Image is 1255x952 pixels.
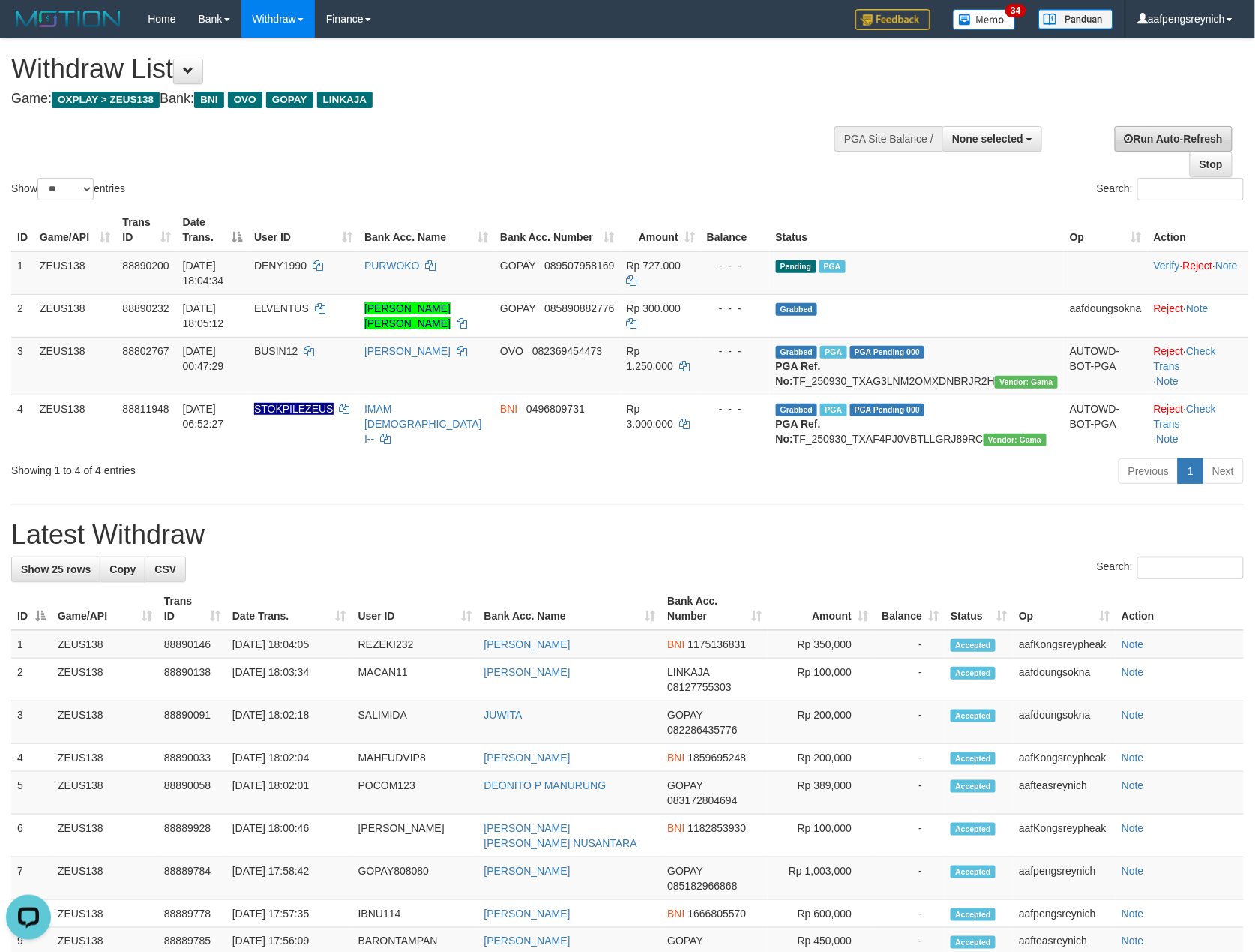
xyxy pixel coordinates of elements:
span: OVO [228,92,262,108]
label: Search: [1097,178,1244,200]
td: · · [1148,337,1248,395]
a: Note [1122,908,1144,920]
img: Feedback.jpg [855,9,930,30]
a: DEONITO P MANURUNG [484,779,607,791]
span: BNI [667,822,684,834]
span: GOPAY [667,709,702,721]
span: Grabbed [776,404,818,416]
th: Action [1148,209,1248,251]
td: [DATE] 18:03:34 [226,659,352,701]
td: IBNU114 [352,900,478,928]
td: TF_250930_TXAF4PJ0VBTLLGRJ89RC [770,395,1064,452]
td: 4 [11,744,52,772]
span: 88811948 [122,403,169,415]
td: 1 [11,630,52,659]
td: Rp 200,000 [768,701,874,744]
span: Accepted [951,908,996,921]
span: ELVENTUS [254,302,309,314]
span: Accepted [951,667,996,680]
img: Button%20Memo.svg [953,9,1016,30]
td: - [874,744,945,772]
span: Marked by aafsreyleap [820,346,846,359]
a: CSV [145,557,186,582]
span: Rp 300.000 [627,302,681,314]
img: panduan.png [1038,9,1113,29]
span: 88802767 [122,345,169,357]
a: Note [1122,822,1144,834]
a: [PERSON_NAME] [364,345,451,357]
th: User ID: activate to sort column ascending [352,587,478,630]
span: GOPAY [667,935,702,947]
td: 88889778 [158,900,226,928]
td: 88890058 [158,772,226,815]
a: Note [1122,865,1144,877]
td: · · [1148,395,1248,452]
div: - - - [707,344,764,359]
th: Bank Acc. Number: activate to sort column ascending [661,587,768,630]
span: Accepted [951,639,996,652]
span: Copy 082369454473 to clipboard [532,345,602,357]
td: 88890033 [158,744,226,772]
td: ZEUS138 [52,772,158,815]
span: DENY1990 [254,260,307,272]
span: Marked by aafsreyleap [820,404,846,416]
span: [DATE] 18:05:12 [183,302,224,329]
span: BNI [667,638,684,650]
td: [DATE] 18:00:46 [226,815,352,857]
th: ID [11,209,34,251]
a: Copy [100,557,145,582]
a: Note [1215,260,1238,272]
td: 88890146 [158,630,226,659]
select: Showentries [37,178,94,200]
span: BUSIN12 [254,345,298,357]
a: Reject [1154,345,1184,357]
span: GOPAY [500,260,535,272]
td: · [1148,294,1248,337]
span: Vendor URL: https://trx31.1velocity.biz [984,434,1047,446]
span: Vendor URL: https://trx31.1velocity.biz [995,376,1058,389]
span: 88890200 [122,260,169,272]
label: Show entries [11,178,125,200]
td: aafdoungsokna [1064,294,1148,337]
th: Bank Acc. Number: activate to sort column ascending [494,209,621,251]
td: [DATE] 17:58:42 [226,857,352,900]
div: Showing 1 to 4 of 4 entries [11,457,512,478]
span: Accepted [951,752,996,765]
th: Game/API: activate to sort column ascending [34,209,116,251]
td: MAHFUDVIP8 [352,744,478,772]
a: Check Trans [1154,345,1216,372]
span: 88890232 [122,302,169,314]
div: PGA Site Balance / [834,126,942,152]
td: 2 [11,294,34,337]
th: Trans ID: activate to sort column ascending [116,209,176,251]
span: Grabbed [776,346,818,359]
td: [DATE] 18:02:18 [226,701,352,744]
td: ZEUS138 [52,630,158,659]
td: - [874,630,945,659]
a: [PERSON_NAME] [484,666,571,678]
span: PGA Pending [850,346,925,359]
th: Action [1116,587,1244,630]
td: aafKongsreypheak [1013,744,1116,772]
td: - [874,900,945,928]
th: Game/API: activate to sort column ascending [52,587,158,630]
span: [DATE] 18:04:34 [183,260,224,287]
input: Search: [1137,557,1244,579]
td: aafpengsreynich [1013,900,1116,928]
td: [DATE] 18:02:04 [226,744,352,772]
span: Accepted [951,823,996,836]
td: ZEUS138 [34,251,116,295]
td: 88890138 [158,659,226,701]
a: Note [1122,752,1144,764]
td: - [874,659,945,701]
td: ZEUS138 [52,744,158,772]
td: 1 [11,251,34,295]
td: ZEUS138 [52,857,158,900]
span: Rp 1.250.000 [627,345,673,372]
a: Reject [1154,403,1184,415]
td: 88890091 [158,701,226,744]
a: Note [1186,302,1209,314]
td: · · [1148,251,1248,295]
td: AUTOWD-BOT-PGA [1064,395,1148,452]
span: GOPAY [266,92,313,108]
